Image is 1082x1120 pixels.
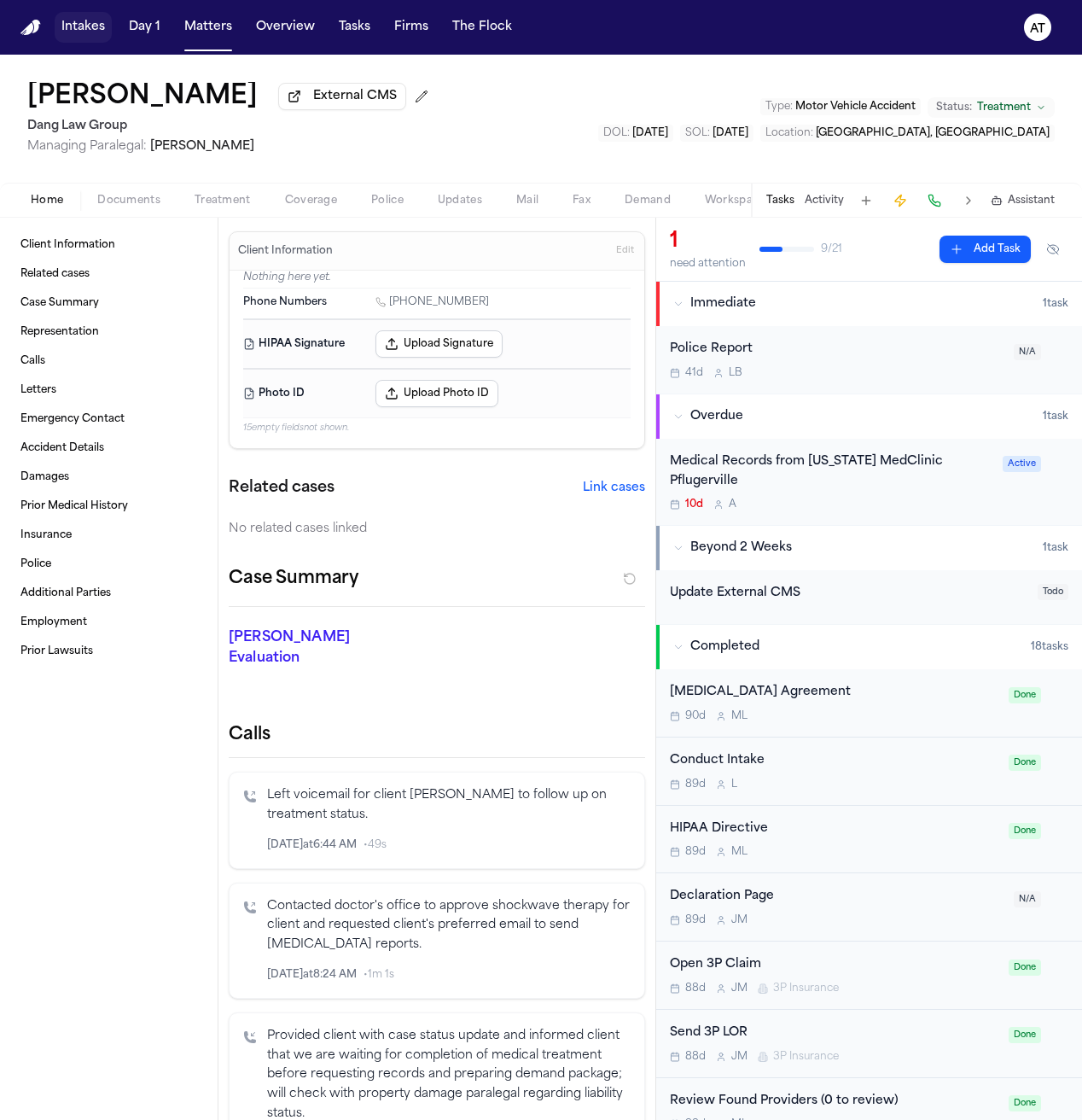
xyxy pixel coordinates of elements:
div: Open 3P Claim [670,955,998,975]
div: Open task: HIPAA Directive [656,806,1082,874]
button: Change status from Treatment [928,97,1055,118]
button: Overdue1task [656,394,1082,439]
div: Update External CMS [670,584,1027,604]
span: [DATE] at 6:44 AM [267,838,357,852]
span: Location : [765,128,813,138]
span: L [731,778,737,791]
a: Letters [14,376,204,404]
span: Type : [765,102,793,112]
div: Open task: Medical Records from Texas MedClinic Pflugerville [656,439,1082,526]
span: Done [1009,687,1041,703]
span: 89d [685,778,706,791]
button: Make a Call [922,189,946,213]
span: J M [731,1050,748,1064]
span: Todo [1038,584,1068,600]
div: Open task: Conduct Intake [656,738,1082,806]
span: 89d [685,913,706,927]
button: The Flock [445,12,519,43]
span: DOL : [603,128,630,138]
a: Prior Lawsuits [14,638,204,665]
span: 88d [685,982,706,995]
a: Case Summary [14,289,204,317]
h2: Case Summary [229,565,358,592]
span: 3P Insurance [773,982,839,995]
span: M L [731,845,748,859]
span: Beyond 2 Weeks [690,540,792,557]
span: Workspaces [705,194,771,207]
a: Call 1 (603) 793-0110 [375,295,489,309]
span: 9 / 21 [821,242,842,256]
span: Motor Vehicle Accident [795,102,916,112]
p: 15 empty fields not shown. [243,422,631,435]
span: [GEOGRAPHIC_DATA], [GEOGRAPHIC_DATA] [816,128,1050,138]
button: Immediate1task [656,282,1082,326]
button: Hide completed tasks (⌘⇧H) [1038,236,1068,263]
div: Conduct Intake [670,751,998,771]
button: Upload Signature [375,330,503,358]
dt: HIPAA Signature [243,330,365,358]
div: Open task: Update External CMS [656,570,1082,624]
span: Police [371,194,404,207]
span: J M [731,982,748,995]
dt: Photo ID [243,380,365,407]
span: 18 task s [1031,640,1068,654]
span: Overdue [690,408,743,425]
a: Related cases [14,260,204,288]
span: Phone Numbers [243,295,327,309]
span: Treatment [977,101,1031,114]
span: M L [731,709,748,723]
span: L B [729,366,742,380]
div: Police Report [670,340,1003,359]
div: Declaration Page [670,887,1003,907]
span: 10d [685,498,703,511]
a: Client Information [14,231,204,259]
span: • 49s [364,838,387,852]
button: Matters [177,12,239,43]
span: J M [731,913,748,927]
div: Open task: Open 3P Claim [656,942,1082,1010]
p: Contacted doctor's office to approve shockwave therapy for client and requested client's preferre... [267,897,631,955]
button: Add Task [854,189,878,213]
span: 88d [685,1050,706,1064]
button: Day 1 [122,12,167,43]
span: • 1m 1s [364,968,394,982]
img: Finch Logo [20,20,41,36]
p: [PERSON_NAME] Evaluation [229,627,354,668]
div: Open task: Send 3P LOR [656,1010,1082,1078]
span: Done [1009,1027,1041,1043]
a: Prior Medical History [14,493,204,520]
span: Documents [97,194,160,207]
p: Left voicemail for client [PERSON_NAME] to follow up on treatment status. [267,786,631,825]
span: Edit [616,245,634,257]
span: Active [1003,456,1041,472]
span: Done [1009,755,1041,771]
div: need attention [670,257,746,271]
span: N/A [1014,344,1041,360]
h2: Calls [229,723,645,747]
span: 3P Insurance [773,1050,839,1064]
span: Demand [625,194,671,207]
a: Police [14,551,204,578]
button: Edit [611,237,639,265]
button: Add Task [939,236,1031,263]
a: Calls [14,347,204,375]
div: Open task: Declaration Page [656,873,1082,942]
button: Edit Location: Austin, TX [760,125,1055,142]
div: Review Found Providers (0 to review) [670,1092,998,1111]
button: Firms [387,12,435,43]
span: Treatment [195,194,251,207]
span: Assistant [1008,194,1055,207]
button: Completed18tasks [656,625,1082,669]
span: Done [1009,1095,1041,1111]
button: Overview [249,12,322,43]
span: External CMS [313,88,397,105]
button: Create Immediate Task [888,189,912,213]
button: Activity [805,194,844,207]
button: Beyond 2 Weeks1task [656,526,1082,570]
button: Edit matter name [27,82,258,113]
a: Insurance [14,522,204,549]
button: Tasks [332,12,377,43]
